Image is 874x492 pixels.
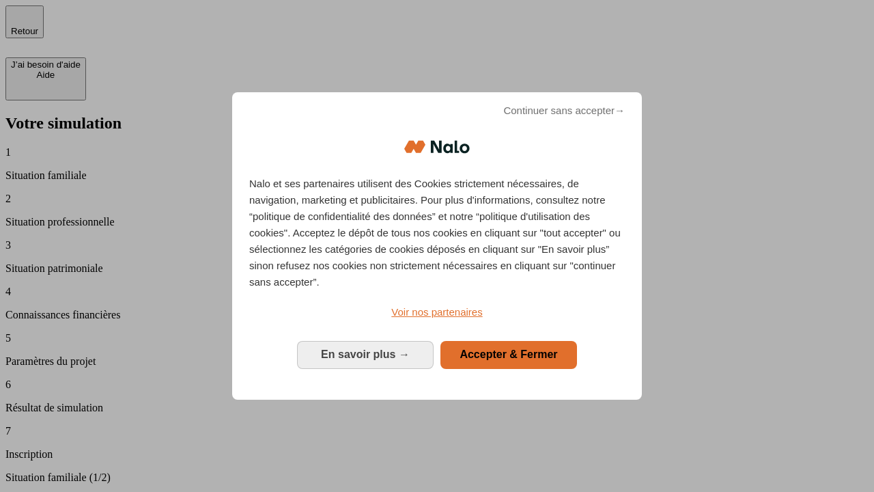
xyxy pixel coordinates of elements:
[321,348,410,360] span: En savoir plus →
[249,304,625,320] a: Voir nos partenaires
[460,348,557,360] span: Accepter & Fermer
[232,92,642,399] div: Bienvenue chez Nalo Gestion du consentement
[503,102,625,119] span: Continuer sans accepter→
[404,126,470,167] img: Logo
[249,176,625,290] p: Nalo et ses partenaires utilisent des Cookies strictement nécessaires, de navigation, marketing e...
[440,341,577,368] button: Accepter & Fermer: Accepter notre traitement des données et fermer
[391,306,482,318] span: Voir nos partenaires
[297,341,434,368] button: En savoir plus: Configurer vos consentements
